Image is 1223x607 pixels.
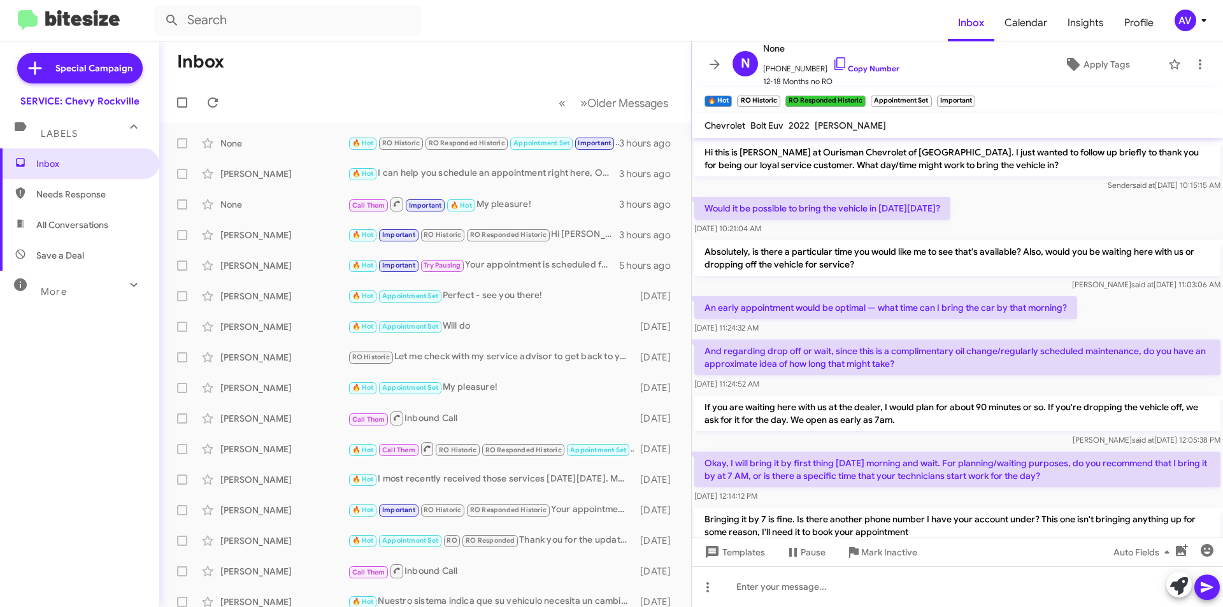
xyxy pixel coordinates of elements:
[1113,541,1175,564] span: Auto Fields
[220,534,348,547] div: [PERSON_NAME]
[694,491,757,501] span: [DATE] 12:14:12 PM
[694,396,1220,431] p: If you are waiting here with us at the dealer, I would plan for about 90 minutes or so. If you're...
[704,96,732,107] small: 🔥 Hot
[41,128,78,139] span: Labels
[348,533,634,548] div: Thank you for the update! We look forward to seeing you at 11 this morning.
[220,198,348,211] div: None
[694,339,1220,375] p: And regarding drop off or wait, since this is a complimentary oil change/regularly scheduled main...
[352,139,374,147] span: 🔥 Hot
[1073,435,1220,445] span: [PERSON_NAME] [DATE] 12:05:38 PM
[763,41,899,56] span: None
[750,120,783,131] span: Bolt Euv
[466,536,515,545] span: RO Responded
[1072,280,1220,289] span: [PERSON_NAME] [DATE] 11:03:06 AM
[450,201,472,210] span: 🔥 Hot
[348,196,619,212] div: My pleasure!
[348,410,634,426] div: Inbound Call
[382,446,415,454] span: Call Them
[1133,180,1155,190] span: said at
[429,139,505,147] span: RO Responded Historic
[1084,53,1130,76] span: Apply Tags
[382,383,438,392] span: Appointment Set
[352,597,374,606] span: 🔥 Hot
[634,382,681,394] div: [DATE]
[220,351,348,364] div: [PERSON_NAME]
[36,249,84,262] span: Save a Deal
[785,96,866,107] small: RO Responded Historic
[17,53,143,83] a: Special Campaign
[424,231,461,239] span: RO Historic
[348,319,634,334] div: Will do
[619,168,681,180] div: 3 hours ago
[220,290,348,303] div: [PERSON_NAME]
[352,383,374,392] span: 🔥 Hot
[587,96,668,110] span: Older Messages
[220,320,348,333] div: [PERSON_NAME]
[948,4,994,41] a: Inbox
[220,137,348,150] div: None
[348,136,619,150] div: My pleasure!
[551,90,573,116] button: Previous
[220,504,348,517] div: [PERSON_NAME]
[1108,180,1220,190] span: Sender [DATE] 10:15:15 AM
[20,95,139,108] div: SERVICE: Chevy Rockville
[937,96,975,107] small: Important
[580,95,587,111] span: »
[552,90,676,116] nav: Page navigation example
[352,322,374,331] span: 🔥 Hot
[801,541,826,564] span: Pause
[352,415,385,424] span: Call Them
[220,565,348,578] div: [PERSON_NAME]
[619,198,681,211] div: 3 hours ago
[619,137,681,150] div: 3 hours ago
[741,54,750,74] span: N
[220,229,348,241] div: [PERSON_NAME]
[570,446,626,454] span: Appointment Set
[775,541,836,564] button: Pause
[352,475,374,483] span: 🔥 Hot
[382,506,415,514] span: Important
[994,4,1057,41] span: Calendar
[424,506,461,514] span: RO Historic
[634,565,681,578] div: [DATE]
[619,229,681,241] div: 3 hours ago
[348,563,634,579] div: Inbound Call
[220,382,348,394] div: [PERSON_NAME]
[352,568,385,576] span: Call Them
[1103,541,1185,564] button: Auto Fields
[634,412,681,425] div: [DATE]
[559,95,566,111] span: «
[694,224,761,233] span: [DATE] 10:21:04 AM
[352,261,374,269] span: 🔥 Hot
[382,536,438,545] span: Appointment Set
[694,240,1220,276] p: Absolutely, is there a particular time you would like me to see that's available? Also, would you...
[470,231,547,239] span: RO Responded Historic
[348,166,619,181] div: I can help you schedule an appointment right here, Or you can call us at [PHONE_NUMBER]
[352,506,374,514] span: 🔥 Hot
[220,443,348,455] div: [PERSON_NAME]
[348,380,634,395] div: My pleasure!
[1175,10,1196,31] div: AV
[1131,280,1154,289] span: said at
[447,536,457,545] span: RO
[513,139,569,147] span: Appointment Set
[55,62,132,75] span: Special Campaign
[833,64,899,73] a: Copy Number
[737,96,780,107] small: RO Historic
[348,227,619,242] div: Hi [PERSON_NAME], not sure if your records are updated, I was just there in [DATE] for the servic...
[634,351,681,364] div: [DATE]
[439,446,476,454] span: RO Historic
[634,290,681,303] div: [DATE]
[220,259,348,272] div: [PERSON_NAME]
[382,139,420,147] span: RO Historic
[694,197,950,220] p: Would it be possible to bring the vehicle in [DATE][DATE]?
[815,120,886,131] span: [PERSON_NAME]
[382,231,415,239] span: Important
[382,261,415,269] span: Important
[573,90,676,116] button: Next
[348,258,619,273] div: Your appointment is scheduled for [DATE] at 8 am for an oil change and tire rotation. Thank you!
[634,504,681,517] div: [DATE]
[634,534,681,547] div: [DATE]
[1114,4,1164,41] a: Profile
[763,75,899,88] span: 12-18 Months no RO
